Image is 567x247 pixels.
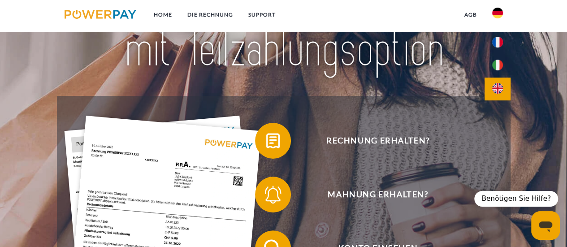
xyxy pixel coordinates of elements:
a: agb [457,7,485,23]
img: qb_bill.svg [262,130,284,152]
img: logo-powerpay.svg [65,10,137,19]
span: Mahnung erhalten? [268,177,488,212]
div: Benötigen Sie Hilfe? [474,191,558,207]
span: Rechnung erhalten? [268,123,488,159]
img: fr [492,37,503,48]
img: de [492,8,503,18]
button: Mahnung erhalten? [255,177,488,212]
a: DIE RECHNUNG [179,7,240,23]
img: en [492,83,503,94]
img: it [492,60,503,70]
a: SUPPORT [240,7,283,23]
img: qb_bell.svg [262,183,284,206]
a: Home [146,7,179,23]
button: Rechnung erhalten? [255,123,488,159]
iframe: Schaltfläche zum Öffnen des Messaging-Fensters; Konversation läuft [531,211,560,240]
